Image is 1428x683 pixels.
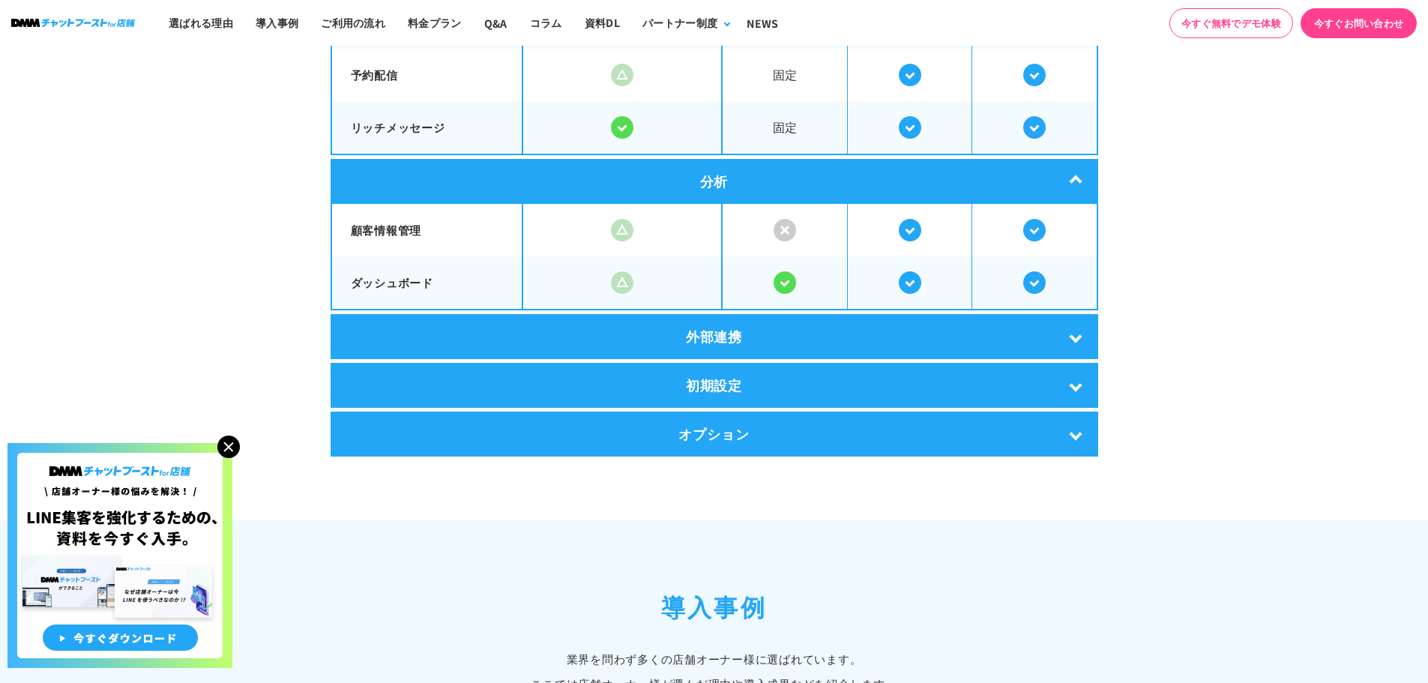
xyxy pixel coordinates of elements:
div: 外部連携 [331,314,1098,359]
p: リッチメッセージ [351,119,504,136]
span: 固定 [723,103,847,151]
p: 顧客情報管理 [351,222,504,239]
img: ロゴ [11,19,135,27]
img: 店舗オーナー様の悩みを解決!LINE集客を狂化するための資料を今すぐ入手! [7,443,232,668]
a: 店舗オーナー様の悩みを解決!LINE集客を狂化するための資料を今すぐ入手! [7,443,232,461]
a: 今すぐ無料でデモ体験 [1169,8,1293,38]
h2: 導入事例 [265,588,1164,624]
div: 分析 [331,159,1098,204]
span: 固定 [723,50,847,99]
a: 今すぐお問い合わせ [1301,8,1417,38]
div: パートナー制度 [642,15,717,31]
div: 初期設定 [331,363,1098,408]
div: オプション [331,412,1098,457]
p: ダッシュボード [351,274,504,292]
p: 予約配信 [351,67,504,84]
